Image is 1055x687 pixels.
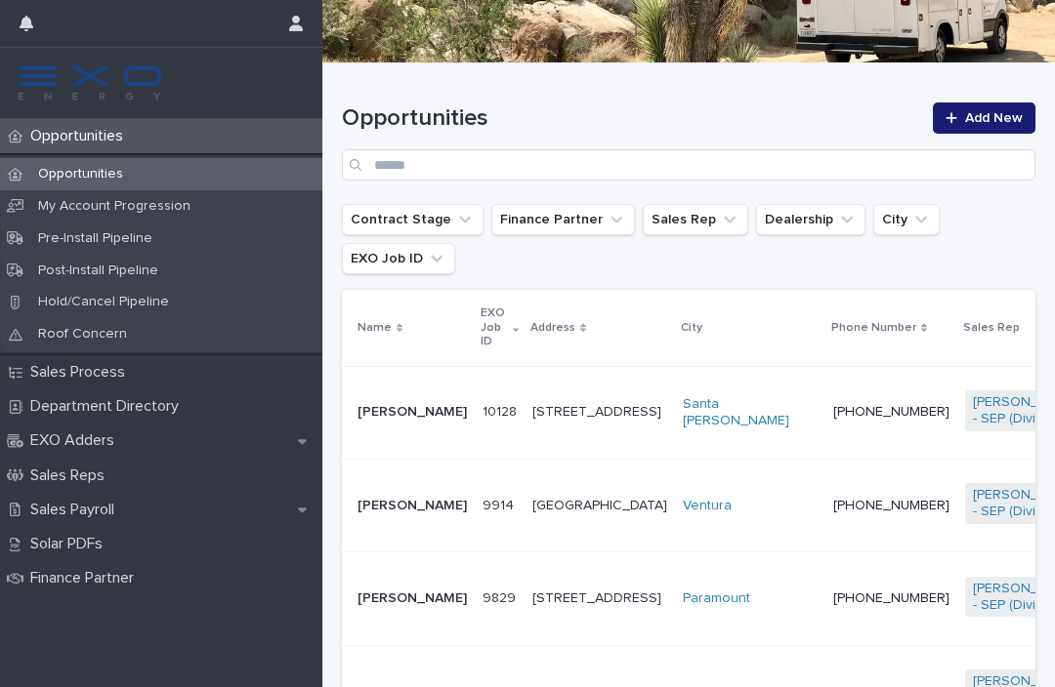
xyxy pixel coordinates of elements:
[483,586,520,607] p: 9829
[683,590,750,607] a: Paramount
[481,303,508,352] p: EXO Job ID
[491,204,635,235] button: Finance Partner
[681,317,702,339] p: City
[532,404,667,421] p: [STREET_ADDRESS]
[530,317,575,339] p: Address
[358,590,467,607] p: [PERSON_NAME]
[933,102,1035,134] a: Add New
[22,431,130,450] p: EXO Adders
[831,317,916,339] p: Phone Number
[22,294,185,310] p: Hold/Cancel Pipeline
[532,498,667,514] p: [GEOGRAPHIC_DATA]
[532,590,667,607] p: [STREET_ADDRESS]
[643,204,748,235] button: Sales Rep
[683,396,818,429] a: Santa [PERSON_NAME]
[342,149,1035,181] input: Search
[683,498,732,514] a: Ventura
[22,397,194,416] p: Department Directory
[22,363,141,382] p: Sales Process
[483,400,521,421] p: 10128
[16,63,164,102] img: FKS5r6ZBThi8E5hshIGi
[833,499,949,512] a: [PHONE_NUMBER]
[22,501,130,519] p: Sales Payroll
[483,494,518,514] p: 9914
[873,204,940,235] button: City
[342,243,455,274] button: EXO Job ID
[965,111,1023,125] span: Add New
[833,591,949,605] a: [PHONE_NUMBER]
[833,405,949,419] a: [PHONE_NUMBER]
[358,317,392,339] p: Name
[963,317,1020,339] p: Sales Rep
[22,230,168,247] p: Pre-Install Pipeline
[22,326,143,343] p: Roof Concern
[22,466,120,485] p: Sales Reps
[22,263,174,279] p: Post-Install Pipeline
[358,404,467,421] p: [PERSON_NAME]
[342,104,921,133] h1: Opportunities
[342,204,484,235] button: Contract Stage
[22,535,118,553] p: Solar PDFs
[22,569,149,587] p: Finance Partner
[756,204,865,235] button: Dealership
[22,127,139,145] p: Opportunities
[22,198,206,215] p: My Account Progression
[22,166,139,182] p: Opportunities
[358,498,467,514] p: [PERSON_NAME]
